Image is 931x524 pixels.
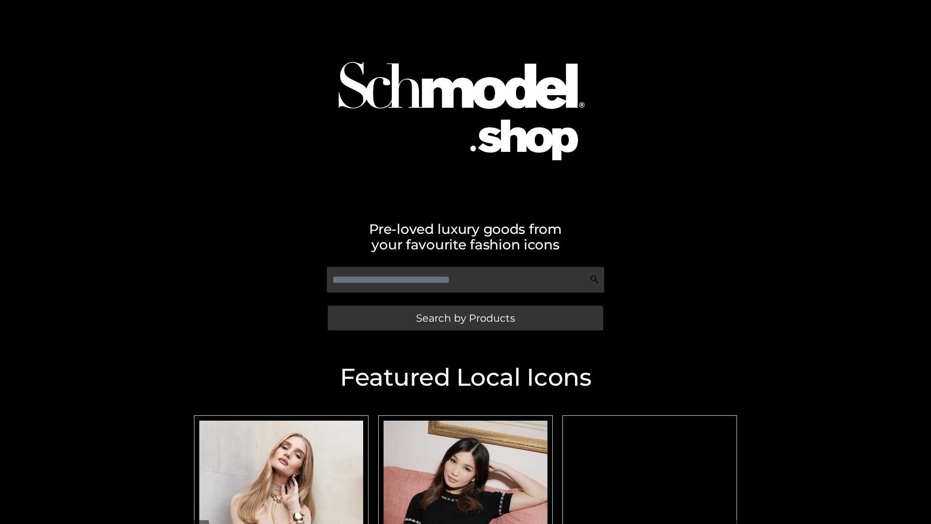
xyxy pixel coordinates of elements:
[189,365,742,390] h2: Featured Local Icons​
[590,275,599,284] img: Search Icon
[189,221,742,252] h2: Pre-loved luxury goods from your favourite fashion icons
[416,313,515,323] span: Search by Products
[328,306,603,330] a: Search by Products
